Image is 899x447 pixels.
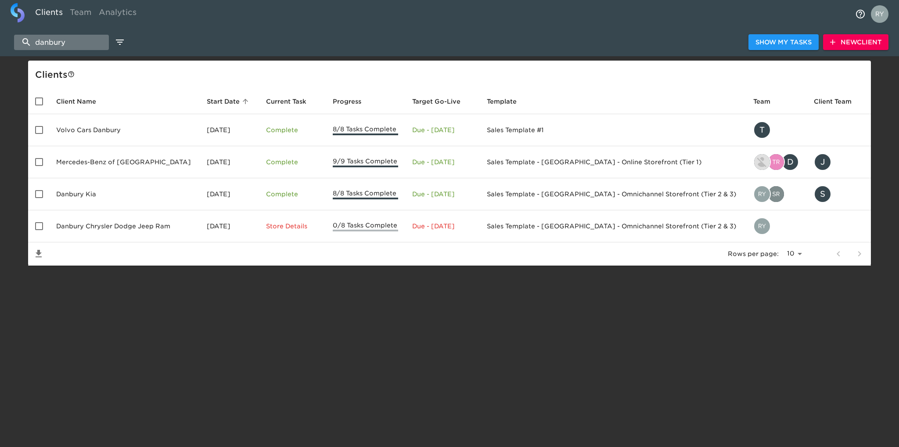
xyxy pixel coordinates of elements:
[412,96,460,107] span: Calculated based on the start date and the duration of all Tasks contained in this Hub.
[754,186,770,202] img: ryan.dale@roadster.com
[753,121,771,139] div: T
[266,96,306,107] span: This is the next Task in this Hub that should be completed
[748,34,819,50] button: Show My Tasks
[326,146,405,178] td: 9/9 Tasks Complete
[871,5,888,23] img: Profile
[814,153,831,171] div: J
[266,190,319,198] p: Complete
[782,247,805,260] select: rows per page
[200,178,259,210] td: [DATE]
[753,121,800,139] div: tracy@roadster.com
[66,3,95,25] a: Team
[266,126,319,134] p: Complete
[830,37,881,48] span: New Client
[480,146,746,178] td: Sales Template - [GEOGRAPHIC_DATA] - Online Storefront (Tier 1)
[755,37,812,48] span: Show My Tasks
[333,96,373,107] span: Progress
[28,89,871,266] table: enhanced table
[850,4,871,25] button: notifications
[753,153,800,171] div: lowell@roadster.com, tristan.walk@roadster.com, david@roadster.com
[49,146,200,178] td: Mercedes-Benz of [GEOGRAPHIC_DATA]
[412,126,473,134] p: Due - [DATE]
[14,35,109,50] input: search
[823,34,888,50] button: NewClient
[768,154,784,170] img: tristan.walk@roadster.com
[480,178,746,210] td: Sales Template - [GEOGRAPHIC_DATA] - Omnichannel Storefront (Tier 2 & 3)
[814,96,863,107] span: Client Team
[68,71,75,78] svg: This is a list of all of your clients and clients shared with you
[266,96,318,107] span: Current Task
[49,178,200,210] td: Danbury Kia
[754,154,770,170] img: lowell@roadster.com
[814,185,864,203] div: ssinardi@danburyauto.com
[814,185,831,203] div: S
[753,217,800,235] div: ryan.dale@roadster.com
[480,114,746,146] td: Sales Template #1
[768,186,784,202] img: srihetha.malgani@cdk.com
[112,35,127,50] button: edit
[200,210,259,242] td: [DATE]
[753,185,800,203] div: ryan.dale@roadster.com, srihetha.malgani@cdk.com
[35,68,867,82] div: Client s
[412,222,473,231] p: Due - [DATE]
[28,243,49,264] button: Save List
[11,3,25,22] img: logo
[326,114,405,146] td: 8/8 Tasks Complete
[781,153,799,171] div: D
[814,153,864,171] div: jmessner@mbofdanbury.com
[49,114,200,146] td: Volvo Cars Danbury
[56,96,108,107] span: Client Name
[753,96,782,107] span: Team
[326,178,405,210] td: 8/8 Tasks Complete
[266,158,319,166] p: Complete
[728,249,779,258] p: Rows per page:
[480,210,746,242] td: Sales Template - [GEOGRAPHIC_DATA] - Omnichannel Storefront (Tier 2 & 3)
[207,96,251,107] span: Start Date
[200,146,259,178] td: [DATE]
[200,114,259,146] td: [DATE]
[412,158,473,166] p: Due - [DATE]
[754,218,770,234] img: ryan.dale@roadster.com
[412,96,472,107] span: Target Go-Live
[412,190,473,198] p: Due - [DATE]
[49,210,200,242] td: Danbury Chrysler Dodge Jeep Ram
[32,3,66,25] a: Clients
[487,96,528,107] span: Template
[326,210,405,242] td: 0/8 Tasks Complete
[95,3,140,25] a: Analytics
[266,222,319,231] p: Store Details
